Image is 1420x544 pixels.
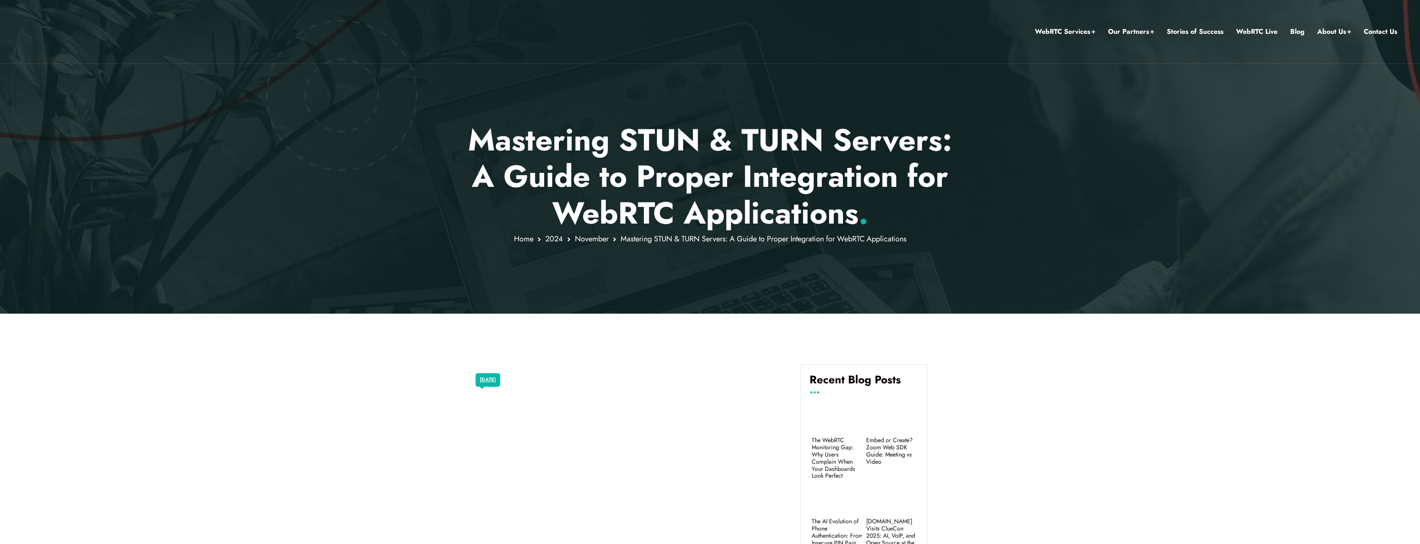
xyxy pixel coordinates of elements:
a: WebRTC Services [1035,26,1095,37]
a: Stories of Success [1167,26,1223,37]
a: The WebRTC Monitoring Gap: Why Users Complain When Your Dashboards Look Perfect [812,437,862,479]
a: 2024 [545,233,563,244]
h4: Recent Blog Posts [810,373,919,393]
a: [DATE] [480,375,496,385]
span: . [859,191,868,235]
span: Mastering STUN & TURN Servers: A Guide to Proper Integration for WebRTC Applications [621,233,906,244]
a: November [575,233,609,244]
a: Our Partners [1108,26,1154,37]
a: Embed or Create? Zoom Web SDK Guide: Meeting vs Video [866,437,917,465]
a: WebRTC Live [1236,26,1278,37]
p: Mastering STUN & TURN Servers: A Guide to Proper Integration for WebRTC Applications [462,122,958,231]
a: Home [514,233,534,244]
a: Contact Us [1364,26,1397,37]
a: Blog [1290,26,1305,37]
a: About Us [1317,26,1351,37]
